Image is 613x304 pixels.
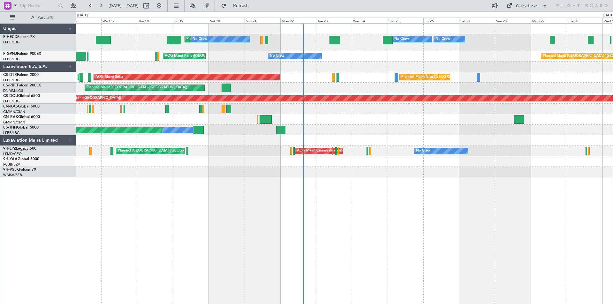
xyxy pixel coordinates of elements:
[87,83,187,93] div: Planned Maint [GEOGRAPHIC_DATA] ([GEOGRAPHIC_DATA])
[3,105,40,108] a: CN-KASGlobal 5000
[435,34,450,44] div: No Crew
[3,168,36,172] a: 9H-VSLKFalcon 7X
[3,115,18,119] span: CN-RAK
[3,84,17,87] span: CS-RRC
[3,57,20,62] a: LFPB/LBG
[503,1,550,11] button: Quick Links
[3,115,40,119] a: CN-RAKGlobal 6000
[17,15,67,20] span: All Aircraft
[3,94,18,98] span: CS-DOU
[3,168,19,172] span: 9H-VSLK
[137,18,173,23] div: Thu 18
[416,146,431,156] div: No Crew
[388,18,423,23] div: Thu 25
[3,126,39,130] a: CS-JHHGlobal 6000
[109,3,139,9] span: [DATE] - [DATE]
[228,4,254,8] span: Refresh
[3,105,18,108] span: CN-KAS
[19,1,56,11] input: Trip Number
[193,34,207,44] div: No Crew
[394,34,409,44] div: No Crew
[270,51,284,61] div: No Crew
[3,84,41,87] a: CS-RRCFalcon 900LX
[3,152,22,156] a: LFMD/CEQ
[459,18,495,23] div: Sat 27
[3,73,39,77] a: CS-DTRFalcon 2000
[3,52,41,56] a: F-GPNJFalcon 900EX
[352,18,388,23] div: Wed 24
[531,18,567,23] div: Mon 29
[401,72,473,82] div: Planned Maint Nice ([GEOGRAPHIC_DATA])
[516,3,538,10] div: Quick Links
[118,146,208,156] div: Planned [GEOGRAPHIC_DATA] ([GEOGRAPHIC_DATA])
[316,18,352,23] div: Tue 23
[3,130,20,135] a: LFPB/LBG
[3,35,35,39] a: F-HECDFalcon 7X
[218,1,256,11] button: Refresh
[280,18,316,23] div: Mon 22
[209,18,245,23] div: Sat 20
[3,157,18,161] span: 9H-YAA
[567,18,602,23] div: Tue 30
[101,18,137,23] div: Wed 17
[245,18,280,23] div: Sun 21
[495,18,531,23] div: Sun 28
[95,72,123,82] div: AOG Maint Sofia
[3,35,17,39] span: F-HECD
[45,93,121,103] div: Planned Maint London ([GEOGRAPHIC_DATA])
[165,51,232,61] div: AOG Maint Paris ([GEOGRAPHIC_DATA])
[3,99,20,104] a: LFPB/LBG
[3,147,36,151] a: 9H-LPZLegacy 500
[3,52,17,56] span: F-GPNJ
[3,40,20,45] a: LFPB/LBG
[173,18,209,23] div: Fri 19
[186,34,287,44] div: Planned Maint [GEOGRAPHIC_DATA] ([GEOGRAPHIC_DATA])
[3,109,25,114] a: GMMN/CMN
[3,162,20,167] a: FCBB/BZV
[77,13,88,18] div: [DATE]
[3,120,25,125] a: GMMN/CMN
[3,157,39,161] a: 9H-YAAGlobal 5000
[3,173,22,177] a: WMSA/SZB
[297,146,348,156] div: AOG Maint Cannes (Mandelieu)
[3,73,17,77] span: CS-DTR
[3,88,23,93] a: DNMM/LOS
[7,12,69,23] button: All Aircraft
[3,94,40,98] a: CS-DOUGlobal 6500
[3,126,17,130] span: CS-JHH
[423,18,459,23] div: Fri 26
[3,147,16,151] span: 9H-LPZ
[3,78,20,83] a: LFPB/LBG
[65,18,101,23] div: Tue 16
